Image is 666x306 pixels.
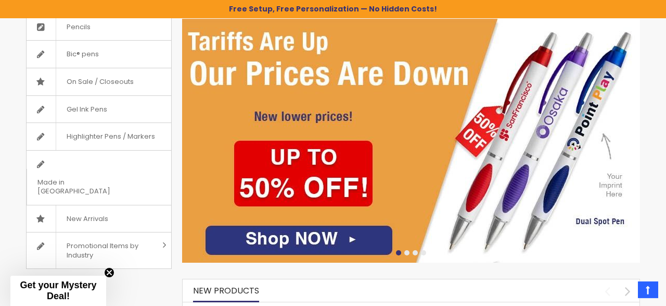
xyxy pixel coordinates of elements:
img: /cheap-promotional-products.html [182,19,640,263]
a: Gel Ink Pens [27,96,171,123]
a: Pencils [27,14,171,41]
iframe: Google Customer Reviews [580,278,666,306]
a: Promotional Items by Industry [27,232,171,268]
a: Made in [GEOGRAPHIC_DATA] [27,151,171,205]
a: Highlighter Pens / Markers [27,123,171,150]
span: New Arrivals [56,205,119,232]
span: Pencils [56,14,101,41]
span: Bic® pens [56,41,109,68]
a: New Arrivals [27,205,171,232]
a: On Sale / Closeouts [27,68,171,95]
button: Close teaser [104,267,114,278]
span: Promotional Items by Industry [56,232,159,268]
span: Gel Ink Pens [56,96,118,123]
span: New Products [193,285,259,297]
span: Made in [GEOGRAPHIC_DATA] [27,169,145,205]
span: Highlighter Pens / Markers [56,123,165,150]
div: Get your Mystery Deal!Close teaser [10,276,106,306]
span: On Sale / Closeouts [56,68,144,95]
a: Bic® pens [27,41,171,68]
span: Get your Mystery Deal! [20,280,96,301]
